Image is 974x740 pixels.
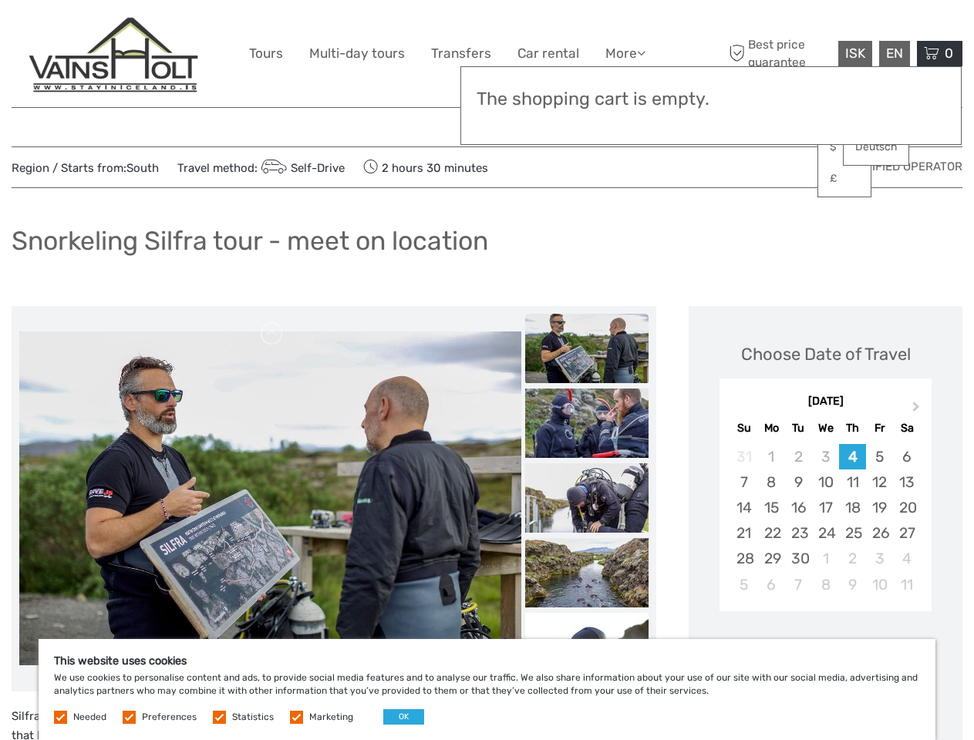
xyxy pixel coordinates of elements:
h1: Snorkeling Silfra tour - meet on location [12,225,488,257]
div: Choose Wednesday, September 24th, 2025 [812,520,839,546]
div: Choose Monday, October 6th, 2025 [758,572,785,597]
div: Choose Monday, September 15th, 2025 [758,495,785,520]
div: Su [730,418,757,439]
img: 82642511cd324f1fa4a707e2c7ba1629_slider_thumbnail.jpeg [525,613,649,682]
div: Choose Thursday, October 2nd, 2025 [839,546,866,571]
button: Next Month [905,398,930,422]
a: Transfers [431,42,491,65]
div: Choose Friday, October 3rd, 2025 [866,546,893,571]
div: Choose Sunday, October 5th, 2025 [730,572,757,597]
a: Car rental [517,42,579,65]
div: Choose Monday, September 22nd, 2025 [758,520,785,546]
label: Marketing [309,711,353,724]
div: Not available Wednesday, September 3rd, 2025 [812,444,839,469]
a: Multi-day tours [309,42,405,65]
span: 0 [942,45,955,61]
div: Choose Friday, September 26th, 2025 [866,520,893,546]
div: Choose Friday, October 10th, 2025 [866,572,893,597]
a: $ [818,133,871,161]
label: Statistics [232,711,274,724]
span: 2 hours 30 minutes [363,156,488,178]
span: ISK [845,45,865,61]
div: Choose Thursday, September 11th, 2025 [839,469,866,495]
h5: This website uses cookies [54,654,920,668]
div: Sa [893,418,920,439]
div: Choose Wednesday, October 8th, 2025 [812,572,839,597]
img: e613c71ad6664b0bb15af262c1c92493_main_slider.jpeg [19,331,521,666]
div: Not available Monday, September 1st, 2025 [758,444,785,469]
button: Open LiveChat chat widget [177,24,196,42]
div: Choose Wednesday, September 10th, 2025 [812,469,839,495]
label: Needed [73,711,106,724]
label: Preferences [142,711,197,724]
div: Choose Sunday, September 21st, 2025 [730,520,757,546]
a: South [126,161,159,175]
img: 895-a7a4b632-96e8-4317-b778-3c77b6a97240_logo_big.jpg [29,15,199,92]
div: Choose Sunday, September 7th, 2025 [730,469,757,495]
div: Choose Date of Travel [741,342,911,366]
h3: The shopping cart is empty. [477,89,945,110]
div: We [812,418,839,439]
div: Choose Sunday, September 28th, 2025 [730,546,757,571]
p: We're away right now. Please check back later! [22,27,174,39]
div: Choose Thursday, October 9th, 2025 [839,572,866,597]
div: Choose Saturday, September 20th, 2025 [893,495,920,520]
div: We use cookies to personalise content and ads, to provide social media features and to analyse ou... [39,639,935,740]
div: Choose Friday, September 12th, 2025 [866,469,893,495]
div: EN [879,41,910,66]
div: Not available Tuesday, September 2nd, 2025 [785,444,812,469]
div: Choose Saturday, September 27th, 2025 [893,520,920,546]
div: Choose Friday, September 19th, 2025 [866,495,893,520]
span: Verified Operator [850,159,962,175]
div: [DATE] [720,394,932,410]
div: Tu [785,418,812,439]
div: Choose Saturday, September 6th, 2025 [893,444,920,469]
a: Self-Drive [258,161,345,175]
div: Choose Tuesday, September 16th, 2025 [785,495,812,520]
div: month 2025-09 [724,444,926,597]
div: Choose Monday, September 8th, 2025 [758,469,785,495]
div: Choose Monday, September 29th, 2025 [758,546,785,571]
div: Mo [758,418,785,439]
div: Choose Friday, September 5th, 2025 [866,444,893,469]
a: Deutsch [844,133,908,161]
div: Choose Thursday, September 18th, 2025 [839,495,866,520]
span: Region / Starts from: [12,160,159,177]
div: Th [839,418,866,439]
img: 3a360eee6dbe45038e135f41fb652fd7_slider_thumbnail.jpeg [525,388,649,458]
button: OK [383,709,424,725]
div: Choose Saturday, October 11th, 2025 [893,572,920,597]
div: Choose Saturday, September 13th, 2025 [893,469,920,495]
div: Choose Tuesday, September 23rd, 2025 [785,520,812,546]
div: Choose Wednesday, October 1st, 2025 [812,546,839,571]
div: Choose Wednesday, September 17th, 2025 [812,495,839,520]
div: Choose Tuesday, September 30th, 2025 [785,546,812,571]
img: e613c71ad6664b0bb15af262c1c92493_slider_thumbnail.jpeg [525,314,649,383]
img: f2375cbcd4814b30bd7e73e31d4e48f9_slider_thumbnail.jpeg [525,463,649,533]
a: More [605,42,645,65]
a: Tours [249,42,283,65]
div: Choose Saturday, October 4th, 2025 [893,546,920,571]
a: £ [818,165,871,193]
span: Best price guarantee [725,36,834,70]
div: Fr [866,418,893,439]
div: Choose Thursday, September 4th, 2025 [839,444,866,469]
div: Choose Tuesday, October 7th, 2025 [785,572,812,597]
img: 203b115c78464119b1c4775ef62dbbe8_slider_thumbnail.jpeg [525,538,649,607]
div: Not available Sunday, August 31st, 2025 [730,444,757,469]
div: Choose Tuesday, September 9th, 2025 [785,469,812,495]
div: Choose Thursday, September 25th, 2025 [839,520,866,546]
div: Choose Sunday, September 14th, 2025 [730,495,757,520]
span: Travel method: [177,156,345,178]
